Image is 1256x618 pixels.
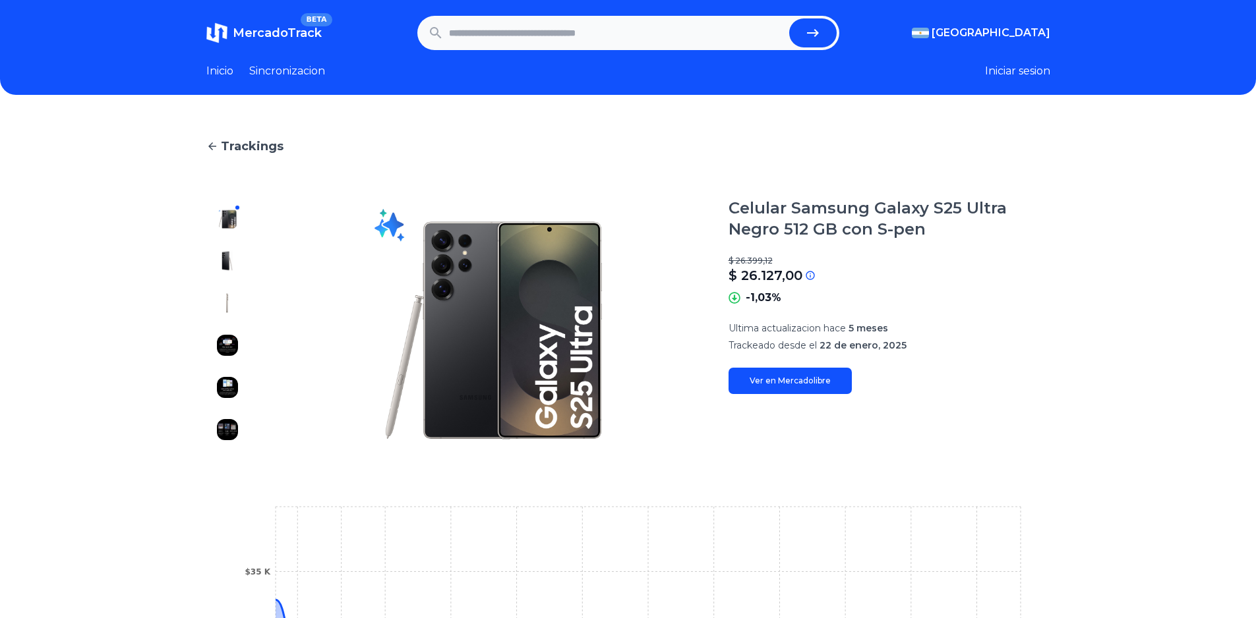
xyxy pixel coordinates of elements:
[245,567,270,576] tspan: $35 K
[206,22,227,43] img: MercadoTrack
[729,198,1050,240] h1: Celular Samsung Galaxy S25 Ultra Negro 512 GB con S-pen
[820,339,907,351] span: 22 de enero, 2025
[729,322,846,334] span: Ultima actualizacion hace
[849,322,888,334] span: 5 meses
[217,419,238,440] img: Celular Samsung Galaxy S25 Ultra Negro 512 GB con S-pen
[301,13,332,26] span: BETA
[729,266,802,285] p: $ 26.127,00
[217,293,238,314] img: Celular Samsung Galaxy S25 Ultra Negro 512 GB con S-pen
[729,368,852,394] a: Ver en Mercadolibre
[233,26,322,40] span: MercadoTrack
[932,25,1050,41] span: [GEOGRAPHIC_DATA]
[221,137,284,155] span: Trackings
[985,63,1050,79] button: Iniciar sesion
[217,377,238,398] img: Celular Samsung Galaxy S25 Ultra Negro 512 GB con S-pen
[217,335,238,356] img: Celular Samsung Galaxy S25 Ultra Negro 512 GB con S-pen
[217,208,238,229] img: Celular Samsung Galaxy S25 Ultra Negro 512 GB con S-pen
[206,137,1050,155] a: Trackings
[912,28,929,38] img: Argentina
[206,22,322,43] a: MercadoTrackBETA
[746,290,781,306] p: -1,03%
[912,25,1050,41] button: [GEOGRAPHIC_DATA]
[729,256,1050,266] p: $ 26.399,12
[729,339,817,351] span: Trackeado desde el
[217,250,238,271] img: Celular Samsung Galaxy S25 Ultra Negro 512 GB con S-pen
[249,63,325,79] a: Sincronizacion
[275,198,702,451] img: Celular Samsung Galaxy S25 Ultra Negro 512 GB con S-pen
[206,63,233,79] a: Inicio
